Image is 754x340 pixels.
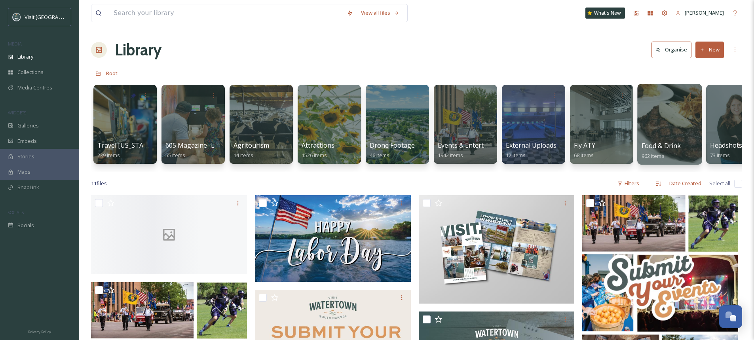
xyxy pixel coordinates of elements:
[234,141,269,150] span: Agritourism
[506,142,556,159] a: External Uploads12 items
[115,38,161,62] a: Library
[585,8,625,19] a: What's New
[17,168,30,176] span: Maps
[438,142,508,159] a: Events & Entertainment1942 items
[419,195,575,304] img: Visitor Guide for facebook.jpg
[8,209,24,215] span: SOCIALS
[234,152,253,159] span: 14 items
[651,42,695,58] a: Organise
[370,152,389,159] span: 46 items
[17,84,52,91] span: Media Centres
[13,13,21,21] img: watertown-convention-and-visitors-bureau.jpg
[234,142,269,159] a: Agritourism14 items
[438,141,508,150] span: Events & Entertainment
[665,176,705,191] div: Date Created
[709,180,730,187] span: Select all
[106,70,118,77] span: Root
[574,142,595,159] a: Fly ATY68 items
[642,152,665,159] span: 962 items
[370,142,415,159] a: Drone Footage46 items
[97,141,176,150] span: Travel [US_STATE] [DATE]
[685,9,724,16] span: [PERSON_NAME]
[255,195,411,282] img: 495226322_1272228321579332_3330767948252490760_n.jpg
[613,176,643,191] div: Filters
[25,13,86,21] span: Visit [GEOGRAPHIC_DATA]
[91,180,107,187] span: 11 file s
[28,329,51,334] span: Privacy Policy
[302,152,327,159] span: 1526 items
[695,42,724,58] button: New
[17,222,34,229] span: Socials
[17,53,33,61] span: Library
[642,142,681,160] a: Food & Drink962 items
[97,142,176,159] a: Travel [US_STATE] [DATE]239 items
[17,184,39,191] span: SnapLink
[17,122,39,129] span: Galleries
[165,152,185,159] span: 55 items
[438,152,463,159] span: 1942 items
[17,68,44,76] span: Collections
[719,305,742,328] button: Open Chat
[651,42,691,58] button: Organise
[672,5,728,21] a: [PERSON_NAME]
[28,327,51,336] a: Privacy Policy
[8,41,22,47] span: MEDIA
[106,68,118,78] a: Root
[17,153,34,160] span: Stories
[574,141,595,150] span: Fly ATY
[574,152,594,159] span: 68 items
[710,152,730,159] span: 73 items
[165,141,236,150] span: 605 Magazine- Legends
[8,110,26,116] span: WIDGETS
[302,141,334,150] span: Attractions
[17,137,37,145] span: Embeds
[97,152,120,159] span: 239 items
[302,142,334,159] a: Attractions1526 items
[110,4,343,22] input: Search your library
[642,141,681,150] span: Food & Drink
[165,142,236,159] a: 605 Magazine- Legends55 items
[506,152,526,159] span: 12 items
[506,141,556,150] span: External Uploads
[357,5,403,21] a: View all files
[370,141,415,150] span: Drone Footage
